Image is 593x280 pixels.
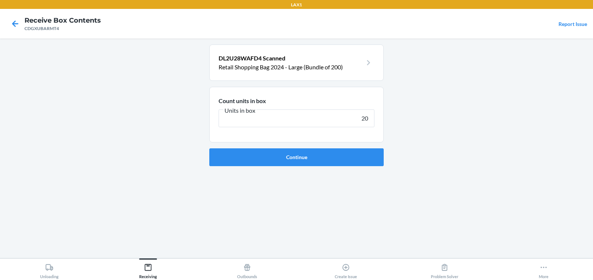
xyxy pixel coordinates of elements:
[24,25,101,32] div: CDGXUBARMT4
[24,16,101,25] h4: Receive Box Contents
[494,258,593,279] button: More
[219,55,285,62] span: DL2U28WAFD4 Scanned
[219,109,374,127] input: Units in box
[431,260,458,279] div: Problem Solver
[539,260,548,279] div: More
[99,258,197,279] button: Receiving
[219,97,266,104] span: Count units in box
[139,260,157,279] div: Receiving
[291,1,302,8] p: LAX1
[40,260,59,279] div: Unloading
[558,21,587,27] a: Report Issue
[395,258,494,279] button: Problem Solver
[198,258,296,279] button: Outbounds
[223,107,256,114] span: Units in box
[219,54,374,72] a: DL2U28WAFD4 ScannedRetail Shopping Bag 2024 - Large (Bundle of 200)
[219,63,363,72] p: Retail Shopping Bag 2024 - Large (Bundle of 200)
[335,260,357,279] div: Create Issue
[296,258,395,279] button: Create Issue
[237,260,257,279] div: Outbounds
[209,148,384,166] button: Continue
